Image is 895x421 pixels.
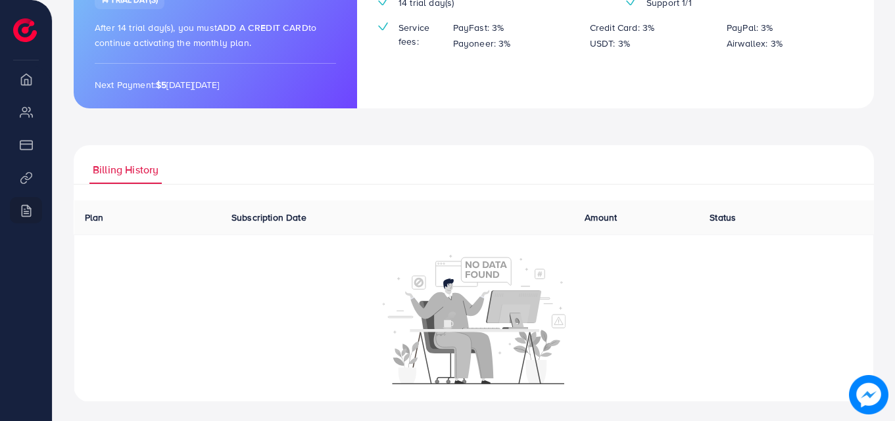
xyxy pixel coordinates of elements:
span: After 14 trial day(s), you must to continue activating the monthly plan. [95,21,316,49]
p: Airwallex: 3% [727,35,783,51]
img: logo [13,18,37,42]
img: No account [383,253,566,384]
img: image [849,375,888,414]
p: Credit Card: 3% [590,20,654,35]
span: Amount [585,211,617,224]
span: Service fees: [399,21,443,48]
p: USDT: 3% [590,35,630,51]
img: tick [378,22,388,31]
p: Payoneer: 3% [453,35,511,51]
span: Plan [85,211,104,224]
span: Status [710,211,736,224]
strong: $5 [156,78,166,91]
span: Add a credit card [217,21,308,34]
span: Billing History [93,162,158,177]
p: PayPal: 3% [727,20,773,35]
span: Subscription Date [231,211,306,224]
p: Next Payment: [DATE][DATE] [95,77,336,93]
p: PayFast: 3% [453,20,504,35]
